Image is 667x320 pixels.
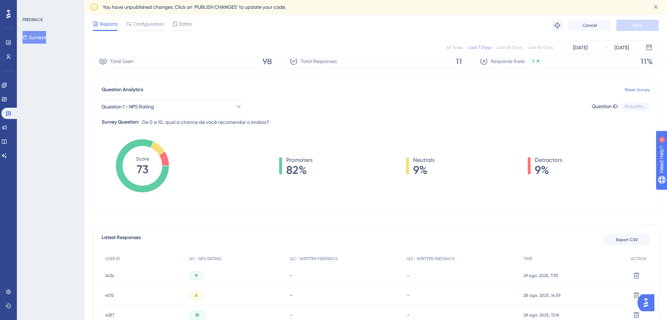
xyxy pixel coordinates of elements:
span: Q2 - WRITTEN FEEDBACK [290,256,338,262]
span: De 0 a 10, qual a chance de você recomendar o imobia? [142,118,269,126]
div: - [290,312,400,318]
button: Surveys [23,31,46,44]
span: Need Help? [17,2,44,10]
div: - [407,272,517,279]
tspan: Score [136,156,149,162]
span: 1 [532,58,534,64]
div: - [407,292,517,299]
div: Last 7 Days [469,45,491,50]
button: Cancel [569,20,611,31]
span: 9% [535,164,562,176]
span: Total Seen [110,57,134,65]
button: Save [616,20,659,31]
span: Save [633,23,642,28]
div: - [407,312,517,318]
span: 4012 [105,293,114,298]
span: Question Analytics [102,86,143,94]
span: Q3 - WRITTEN FEEDBACK [407,256,455,262]
button: Question 1 - NPS Rating [102,100,242,114]
iframe: UserGuiding AI Assistant Launcher [637,292,659,313]
span: Editor [179,20,192,28]
span: 9% [413,164,435,176]
div: Last 30 Days [497,45,522,50]
span: 28 ago. 2025, 13:16 [524,312,559,318]
span: Latest Responses [102,233,141,246]
a: Reset Survey [625,87,650,93]
div: [DATE] [615,43,629,52]
span: Cancel [583,23,597,28]
span: Export CSV [616,237,638,243]
span: 4287 [105,312,114,318]
span: 11% [640,56,653,67]
span: Question 1 - NPS Rating [102,102,154,111]
span: Configuration [133,20,164,28]
span: Total Responses [301,57,337,65]
span: ACTION [631,256,646,262]
span: Reports [100,20,117,28]
span: 11 [456,56,462,67]
span: Q1 - NPS RATING [189,256,221,262]
span: 28 ago. 2025, 14:59 [524,293,560,298]
button: Export CSV [604,234,650,245]
div: - [290,292,400,299]
div: Question ID: [592,102,618,111]
div: - [290,272,400,279]
div: 4 [49,4,51,9]
div: All Times [446,45,463,50]
span: 8 [195,293,198,298]
tspan: 73 [137,163,148,176]
span: 29 ago. 2025, 7:33 [524,273,558,278]
span: 82% [286,164,313,176]
span: Detractors [535,156,562,164]
span: USER ID [105,256,120,262]
span: Promoters [286,156,313,164]
span: You have unpublished changes. Click on ‘PUBLISH CHANGES’ to update your code. [103,3,286,11]
span: 98 [263,56,272,67]
span: TIME [524,256,532,262]
span: Response Rate [491,57,525,65]
div: 97cb499a... [624,104,647,109]
span: 9 [195,273,198,278]
span: 2434 [105,273,114,278]
div: Survey Question: [102,118,139,126]
span: Neutrals [413,156,435,164]
div: FEEDBACK [23,17,43,23]
div: [DATE] [573,43,588,52]
span: 10 [195,312,199,318]
div: Last 90 Days [528,45,553,50]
